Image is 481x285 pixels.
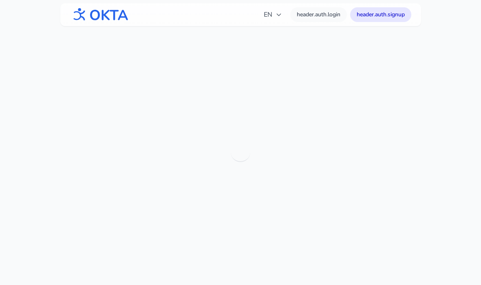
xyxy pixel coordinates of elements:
[350,7,411,22] a: header.auth.signup
[290,7,347,22] a: header.auth.login
[70,4,129,25] img: OKTA logo
[264,10,282,20] span: EN
[259,7,287,23] button: EN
